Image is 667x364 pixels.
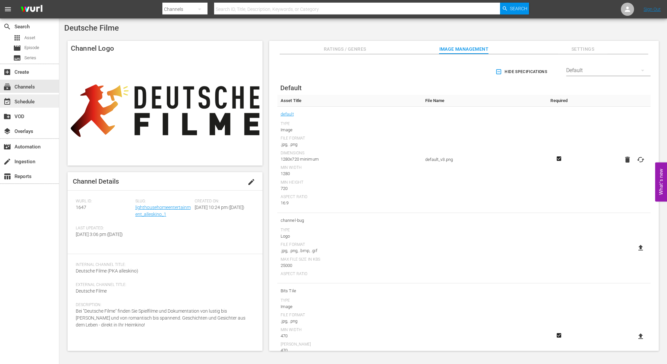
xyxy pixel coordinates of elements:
[76,268,138,273] span: Deutsche Filme (PKA alleskino)
[558,45,607,53] span: Settings
[3,158,11,166] span: Ingestion
[13,34,21,42] span: Asset
[281,327,419,333] div: Min Width
[281,200,419,206] div: 16:9
[281,257,419,262] div: Max File Size In Kbs
[281,195,419,200] div: Aspect Ratio
[281,287,419,295] span: Bits Tile
[644,7,661,12] a: Sign Out
[247,178,255,186] span: edit
[281,170,419,177] div: 1280
[281,151,419,156] div: Dimensions
[3,127,11,135] span: Overlays
[281,247,419,254] div: .jpg, .png, .bmp, .gif
[24,55,36,61] span: Series
[280,84,302,92] span: Default
[3,68,11,76] span: Create
[4,5,12,13] span: menu
[68,41,263,56] h4: Channel Logo
[320,45,370,53] span: Ratings / Genres
[64,23,119,33] span: Deutsche Filme
[195,205,244,210] span: [DATE] 10:24 pm ([DATE])
[422,107,544,213] td: default_v3.png
[281,272,419,277] div: Aspect Ratio
[3,23,11,31] span: Search
[555,156,563,162] svg: Required
[655,163,667,202] button: Open Feedback Widget
[555,332,563,338] svg: Required
[281,180,419,185] div: Min Height
[422,95,544,107] th: File Name
[281,127,419,133] div: Image
[281,121,419,127] div: Type
[281,242,419,247] div: File Format
[281,156,419,163] div: 1280x720 minimum
[3,98,11,106] span: Schedule
[277,95,422,107] th: Asset Title
[76,199,132,204] span: Wurl ID:
[281,165,419,170] div: Min Width
[500,3,529,14] button: Search
[281,141,419,148] div: .jpg, .png
[281,136,419,141] div: File Format
[3,172,11,180] span: Reports
[76,226,132,231] span: Last Updated:
[13,54,21,62] span: Series
[16,2,47,17] img: ans4CAIJ8jUAAAAAAAAAAAAAAAAAAAAAAAAgQb4GAAAAAAAAAAAAAAAAAAAAAAAAJMjXAAAAAAAAAAAAAAAAAAAAAAAAgAT5G...
[281,333,419,339] div: 470
[76,262,251,268] span: Internal Channel Title:
[76,205,86,210] span: 1647
[281,342,419,347] div: [PERSON_NAME]
[24,44,39,51] span: Episode
[76,232,123,237] span: [DATE] 3:06 pm ([DATE])
[76,282,251,288] span: External Channel Title:
[135,205,191,217] a: lighthousehomeentertainment_alleskino_1
[281,228,419,233] div: Type
[281,298,419,303] div: Type
[3,143,11,151] span: Automation
[73,177,119,185] span: Channel Details
[281,110,294,118] a: default
[497,68,547,75] span: Hide Specifications
[3,83,11,91] span: Channels
[76,308,245,327] span: Bei "Deutsche Filme" finden Sie Spielfilme und Dokumentation von lustig bis [PERSON_NAME] und von...
[76,288,107,294] span: Deutsche Filme
[24,35,35,41] span: Asset
[281,318,419,325] div: .jpg, .png
[68,56,263,166] img: Deutsche Filme
[439,45,488,53] span: Image Management
[494,63,550,81] button: Hide Specifications
[76,302,251,308] span: Description:
[281,303,419,310] div: Image
[195,199,251,204] span: Created On:
[566,61,651,80] div: Default
[3,113,11,120] span: VOD
[281,347,419,354] div: 470
[544,95,574,107] th: Required
[281,216,419,225] span: channel-bug
[135,199,192,204] span: Slug:
[13,44,21,52] span: Episode
[510,3,527,14] span: Search
[281,313,419,318] div: File Format
[281,233,419,240] div: Logo
[243,174,259,190] button: edit
[281,262,419,269] div: 25000
[281,185,419,192] div: 720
